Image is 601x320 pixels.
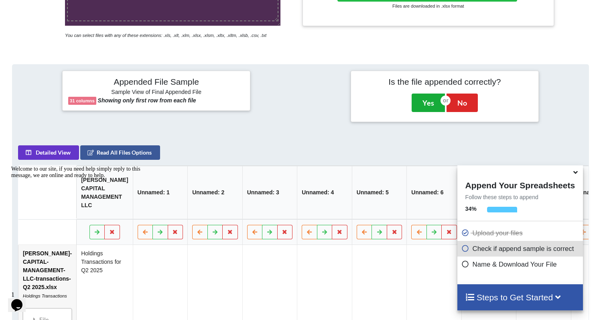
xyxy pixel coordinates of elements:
p: Follow these steps to append [457,193,583,201]
h4: Steps to Get Started [465,292,575,302]
span: Welcome to our site, if you need help simply reply to this message, we are online and ready to help. [3,3,132,16]
th: Unnamed: 3 [242,166,297,220]
th: Unnamed: 4 [297,166,352,220]
button: Detailed View [18,146,79,160]
button: No [447,94,478,112]
h4: Append Your Spreadsheets [457,178,583,190]
b: 34 % [465,206,477,212]
button: Yes [412,94,445,112]
i: Holdings Transactions [23,294,67,299]
p: Name & Download Your File [461,259,581,269]
h6: Sample View of Final Appended File [68,89,244,97]
div: Welcome to our site, if you need help simply reply to this message, we are online and ready to help. [3,3,148,16]
i: You can select files with any of these extensions: .xls, .xlt, .xlm, .xlsx, .xlsm, .xltx, .xltm, ... [65,33,266,38]
h4: Is the file appended correctly? [357,77,533,87]
h4: Appended File Sample [68,77,244,88]
small: Files are downloaded in .xlsx format [392,4,464,8]
iframe: chat widget [8,288,34,312]
p: Check if append sample is correct [461,244,581,254]
button: Read All Files Options [80,146,160,160]
th: Unnamed: 2 [187,166,242,220]
b: 31 columns [70,98,95,103]
p: Upload your files [461,228,581,238]
th: Unnamed: 6 [407,166,462,220]
th: Unnamed: 1 [133,166,188,220]
iframe: chat widget [8,163,152,284]
th: Unnamed: 5 [352,166,407,220]
b: Showing only first row from each file [98,97,196,104]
